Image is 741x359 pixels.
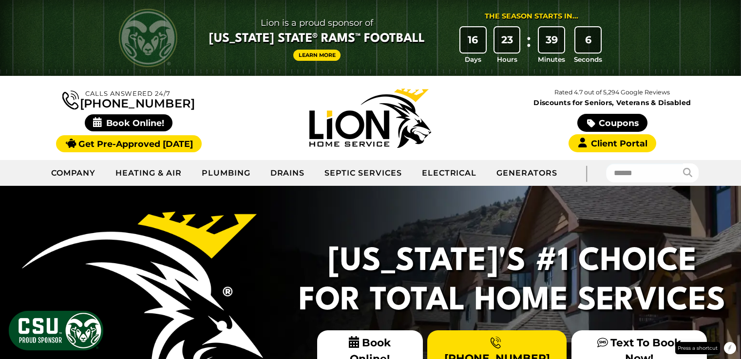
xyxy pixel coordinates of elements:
a: Coupons [577,114,647,132]
a: Electrical [412,161,487,185]
img: CSU Sponsor Badge [7,309,105,352]
div: The Season Starts in... [485,11,578,22]
a: Plumbing [192,161,261,185]
img: CSU Rams logo [119,9,177,67]
span: Days [465,54,481,64]
a: Drains [261,161,315,185]
a: Client Portal [569,134,656,152]
span: Seconds [574,54,602,64]
a: Generators [487,161,567,185]
span: Book Online! [85,114,173,131]
span: Hours [497,54,517,64]
h2: [US_STATE]'s #1 Choice For Total Home Services [293,242,731,321]
a: Heating & Air [106,161,191,185]
div: 6 [575,27,601,53]
a: [PHONE_NUMBER] [62,89,195,109]
div: 39 [539,27,564,53]
a: Septic Services [315,161,412,185]
p: Rated 4.7 out of 5,294 Google Reviews [492,87,733,98]
img: Lion Home Service [309,89,431,148]
span: Minutes [538,54,565,64]
a: Learn More [293,50,341,61]
div: | [567,160,606,186]
div: 16 [460,27,486,53]
a: Get Pre-Approved [DATE] [56,135,202,152]
div: : [524,27,533,65]
span: Lion is a proud sponsor of [209,15,425,31]
span: Discounts for Seniors, Veterans & Disabled [494,99,731,106]
span: [US_STATE] State® Rams™ Football [209,31,425,47]
div: 23 [494,27,520,53]
a: Company [41,161,106,185]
